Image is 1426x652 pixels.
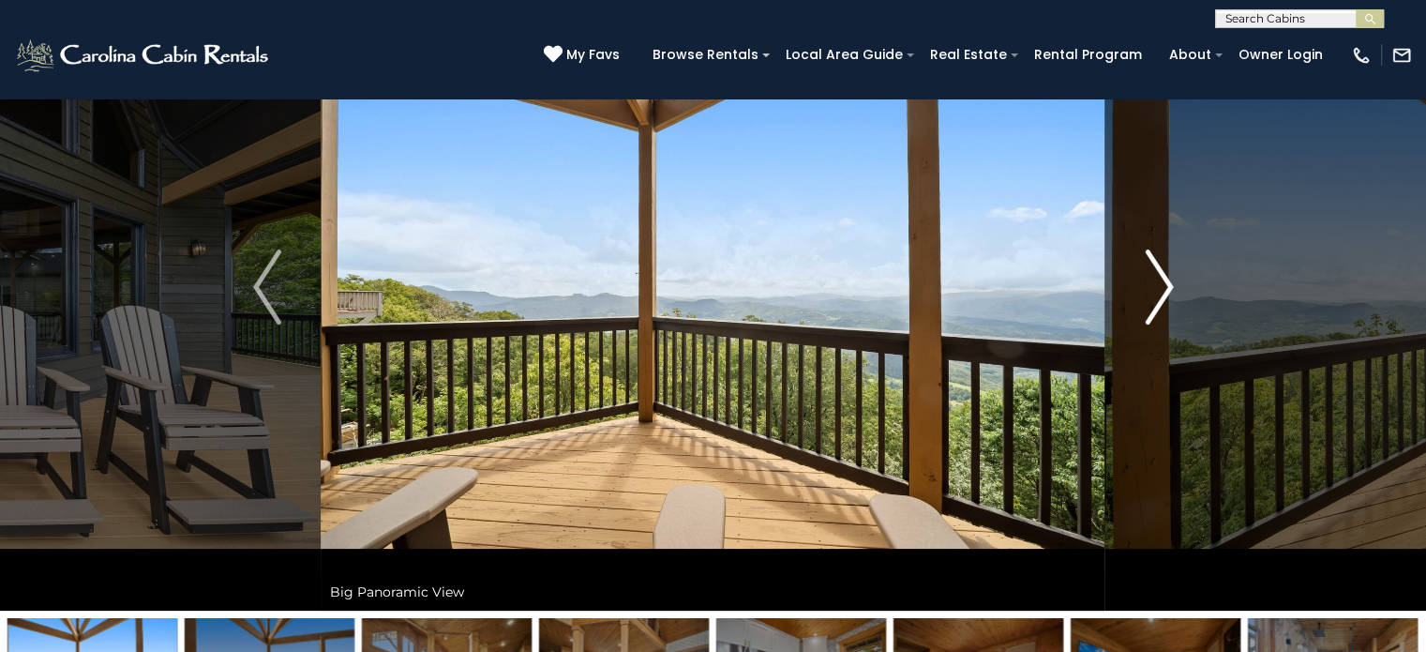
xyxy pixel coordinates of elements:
span: My Favs [566,45,620,65]
img: phone-regular-white.png [1351,45,1372,66]
a: About [1160,40,1221,69]
img: White-1-2.png [14,37,274,74]
a: Real Estate [921,40,1016,69]
img: arrow [1145,250,1173,325]
a: Browse Rentals [643,40,768,69]
a: Local Area Guide [776,40,912,69]
img: arrow [253,250,281,325]
a: My Favs [544,45,624,66]
a: Owner Login [1229,40,1332,69]
div: Big Panoramic View [321,573,1104,611]
img: mail-regular-white.png [1391,45,1412,66]
a: Rental Program [1025,40,1151,69]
